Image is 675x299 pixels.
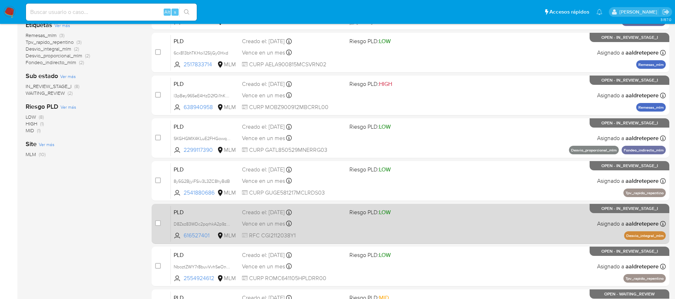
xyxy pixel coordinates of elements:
p: alicia.aldreteperez@mercadolibre.com.mx [619,9,660,15]
span: Alt [164,9,170,15]
a: Salir [662,8,670,16]
span: 3.157.0 [660,17,671,22]
a: Notificaciones [596,9,602,15]
span: Accesos rápidos [549,8,589,16]
button: search-icon [179,7,194,17]
input: Buscar usuario o caso... [26,7,197,17]
span: s [174,9,176,15]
